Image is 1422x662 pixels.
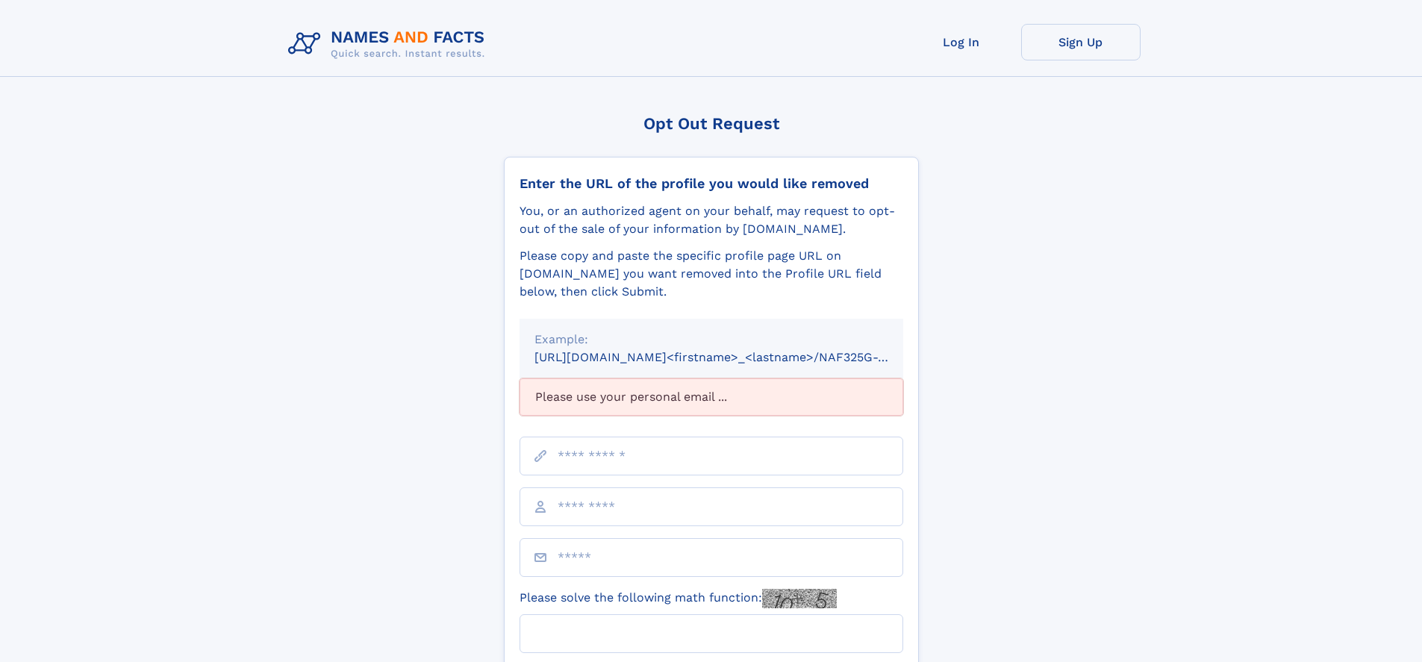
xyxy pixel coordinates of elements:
img: Logo Names and Facts [282,24,497,64]
label: Please solve the following math function: [520,589,837,608]
small: [URL][DOMAIN_NAME]<firstname>_<lastname>/NAF325G-xxxxxxxx [534,350,932,364]
div: Please copy and paste the specific profile page URL on [DOMAIN_NAME] you want removed into the Pr... [520,247,903,301]
div: You, or an authorized agent on your behalf, may request to opt-out of the sale of your informatio... [520,202,903,238]
div: Example: [534,331,888,349]
a: Log In [902,24,1021,60]
div: Opt Out Request [504,114,919,133]
div: Enter the URL of the profile you would like removed [520,175,903,192]
div: Please use your personal email ... [520,378,903,416]
a: Sign Up [1021,24,1141,60]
